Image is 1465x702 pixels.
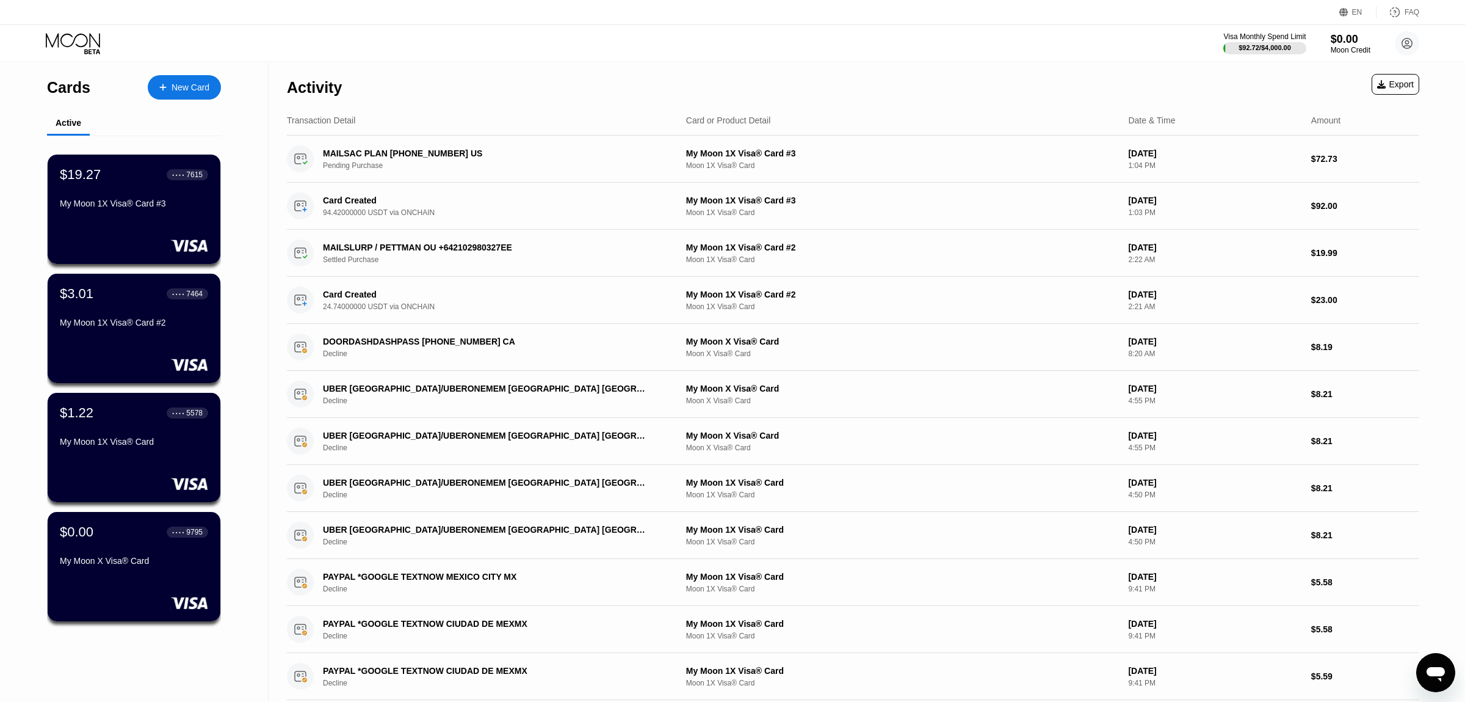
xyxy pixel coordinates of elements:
div: [DATE] [1128,196,1301,205]
div: My Moon 1X Visa® Card [686,666,1119,676]
div: ● ● ● ● [172,292,184,296]
div: Card Created24.74000000 USDT via ONCHAINMy Moon 1X Visa® Card #2Moon 1X Visa® Card[DATE]2:21 AM$2... [287,277,1419,324]
div: My Moon 1X Visa® Card #3 [686,196,1119,205]
div: PAYPAL *GOOGLE TEXTNOW CIUDAD DE MEXMXDeclineMy Moon 1X Visa® CardMoon 1X Visa® Card[DATE]9:41 PM... [287,606,1419,653]
div: My Moon 1X Visa® Card [686,619,1119,629]
div: Decline [323,397,673,405]
div: 8:20 AM [1128,349,1301,358]
div: UBER [GEOGRAPHIC_DATA]/UBERONEMEM [GEOGRAPHIC_DATA] [GEOGRAPHIC_DATA]DeclineMy Moon 1X Visa® Card... [287,465,1419,512]
div: 4:50 PM [1128,491,1301,499]
div: 9795 [186,528,203,536]
div: $5.58 [1311,624,1419,634]
div: $92.72 / $4,000.00 [1239,44,1291,51]
div: $72.73 [1311,154,1419,164]
div: Card Created94.42000000 USDT via ONCHAINMy Moon 1X Visa® Card #3Moon 1X Visa® Card[DATE]1:03 PM$9... [287,183,1419,230]
div: FAQ [1405,8,1419,16]
div: Settled Purchase [323,255,673,264]
div: UBER [GEOGRAPHIC_DATA]/UBERONEMEM [GEOGRAPHIC_DATA] [GEOGRAPHIC_DATA]DeclineMy Moon 1X Visa® Card... [287,512,1419,559]
div: [DATE] [1128,148,1301,158]
div: MAILSAC PLAN [PHONE_NUMBER] US [323,148,649,158]
div: 94.42000000 USDT via ONCHAIN [323,208,673,217]
div: $19.27● ● ● ●7615My Moon 1X Visa® Card #3 [48,155,220,264]
div: $0.00 [60,524,93,540]
div: 4:55 PM [1128,397,1301,405]
div: [DATE] [1128,572,1301,582]
div: $19.99 [1311,248,1419,258]
div: My Moon 1X Visa® Card #3 [60,199,208,208]
div: $23.00 [1311,295,1419,305]
div: $3.01● ● ● ●7464My Moon 1X Visa® Card #2 [48,274,220,383]
div: UBER [GEOGRAPHIC_DATA]/UBERONEMEM [GEOGRAPHIC_DATA] [GEOGRAPHIC_DATA] [323,525,649,535]
div: 9:41 PM [1128,632,1301,640]
div: Moon 1X Visa® Card [686,632,1119,640]
div: $1.22 [60,405,93,421]
div: 9:41 PM [1128,679,1301,687]
div: $8.21 [1311,530,1419,540]
div: $8.19 [1311,342,1419,352]
div: My Moon 1X Visa® Card [686,572,1119,582]
div: Moon 1X Visa® Card [686,208,1119,217]
div: UBER [GEOGRAPHIC_DATA]/UBERONEMEM [GEOGRAPHIC_DATA] [GEOGRAPHIC_DATA] [323,431,649,441]
div: UBER [GEOGRAPHIC_DATA]/UBERONEMEM [GEOGRAPHIC_DATA] [GEOGRAPHIC_DATA] [323,384,649,393]
div: Moon 1X Visa® Card [686,538,1119,546]
div: PAYPAL *GOOGLE TEXTNOW CIUDAD DE MEXMX [323,666,649,676]
div: $3.01 [60,286,93,302]
div: ● ● ● ● [172,173,184,177]
div: 24.74000000 USDT via ONCHAIN [323,302,673,311]
div: My Moon X Visa® Card [60,556,208,566]
div: Decline [323,444,673,452]
div: Moon Credit [1331,46,1370,54]
div: 1:03 PM [1128,208,1301,217]
div: [DATE] [1128,384,1301,393]
div: Active [56,118,81,128]
div: $8.21 [1311,389,1419,399]
iframe: Button to launch messaging window [1416,653,1455,692]
div: My Moon 1X Visa® Card #2 [686,290,1119,299]
div: $0.00Moon Credit [1331,33,1370,54]
div: My Moon 1X Visa® Card #2 [60,318,208,327]
div: Decline [323,632,673,640]
div: 4:55 PM [1128,444,1301,452]
div: $5.59 [1311,671,1419,681]
div: $0.00● ● ● ●9795My Moon X Visa® Card [48,512,220,621]
div: My Moon X Visa® Card [686,337,1119,346]
div: My Moon 1X Visa® Card [686,478,1119,488]
div: My Moon 1X Visa® Card #2 [686,243,1119,252]
div: Moon 1X Visa® Card [686,161,1119,170]
div: [DATE] [1128,478,1301,488]
div: DOORDASHDASHPASS [PHONE_NUMBER] CA [323,337,649,346]
div: PAYPAL *GOOGLE TEXTNOW MEXICO CITY MX [323,572,649,582]
div: Cards [47,79,90,97]
div: My Moon X Visa® Card [686,431,1119,441]
div: Export [1377,79,1414,89]
div: 7615 [186,170,203,179]
div: $1.22● ● ● ●5578My Moon 1X Visa® Card [48,393,220,502]
div: My Moon X Visa® Card [686,384,1119,393]
div: My Moon 1X Visa® Card [686,525,1119,535]
div: New Card [148,75,221,100]
div: $0.00 [1331,33,1370,46]
div: 2:21 AM [1128,302,1301,311]
div: Moon 1X Visa® Card [686,491,1119,499]
div: 9:41 PM [1128,585,1301,593]
div: 5578 [186,409,203,417]
div: PAYPAL *GOOGLE TEXTNOW CIUDAD DE MEXMXDeclineMy Moon 1X Visa® CardMoon 1X Visa® Card[DATE]9:41 PM... [287,653,1419,700]
div: EN [1352,8,1362,16]
div: $92.00 [1311,201,1419,211]
div: [DATE] [1128,525,1301,535]
div: Activity [287,79,342,97]
div: 7464 [186,290,203,298]
div: Moon 1X Visa® Card [686,302,1119,311]
div: DOORDASHDASHPASS [PHONE_NUMBER] CADeclineMy Moon X Visa® CardMoon X Visa® Card[DATE]8:20 AM$8.19 [287,324,1419,371]
div: [DATE] [1128,337,1301,346]
div: [DATE] [1128,243,1301,252]
div: Moon 1X Visa® Card [686,585,1119,593]
div: [DATE] [1128,666,1301,676]
div: Card or Product Detail [686,115,771,125]
div: 1:04 PM [1128,161,1301,170]
div: Decline [323,491,673,499]
div: [DATE] [1128,431,1301,441]
div: My Moon 1X Visa® Card #3 [686,148,1119,158]
div: 4:50 PM [1128,538,1301,546]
